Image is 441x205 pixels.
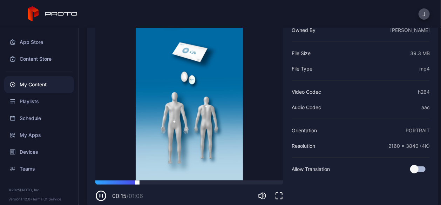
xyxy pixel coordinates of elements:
[292,49,311,58] div: File Size
[406,126,430,135] div: PORTRAIT
[4,144,74,160] a: Devices
[292,142,315,150] div: Resolution
[390,26,430,34] div: [PERSON_NAME]
[127,192,143,199] span: / 01:06
[4,51,74,67] a: Content Store
[292,165,330,173] div: Allow Translation
[419,65,430,73] div: mp4
[4,34,74,51] a: App Store
[8,187,70,193] div: © 2025 PROTO, Inc.
[410,49,430,58] div: 39.3 MB
[421,103,430,112] div: aac
[388,142,430,150] div: 2160 x 3840 (4K)
[4,76,74,93] a: My Content
[419,8,430,20] button: J
[292,126,317,135] div: Orientation
[4,127,74,144] a: My Apps
[292,65,312,73] div: File Type
[4,160,74,177] a: Teams
[8,197,32,201] span: Version 1.12.0 •
[418,88,430,96] div: h264
[112,192,143,200] div: 00:15
[4,110,74,127] a: Schedule
[292,103,321,112] div: Audio Codec
[292,88,321,96] div: Video Codec
[4,93,74,110] a: Playlists
[292,26,316,34] div: Owned By
[32,197,61,201] a: Terms Of Service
